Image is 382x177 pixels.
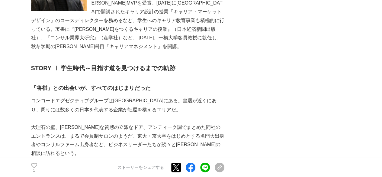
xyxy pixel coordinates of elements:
p: ストーリーをシェアする [117,165,164,170]
p: 大理石の壁、[PERSON_NAME]な質感の立派なドア、アンティーク調でまとめた同社のエントランスは、まるで会員制サロンのようだ。東大・京大卒をはじめとする名門大出身者やコンサルファーム出身者... [31,123,224,158]
strong: 「将棋」との出会いが、すべてのはじまりだった [31,85,151,91]
strong: STORY Ⅰ 学生時代～目指す道を見つけるまでの軌跡 [31,65,176,71]
p: コンコードエグゼクティブグループは[GEOGRAPHIC_DATA]にある。皇居が近くにあり、周りには数多くの日本を代表する企業が社屋を構えるエリアだ。 [31,97,224,114]
p: 1 [31,169,37,172]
